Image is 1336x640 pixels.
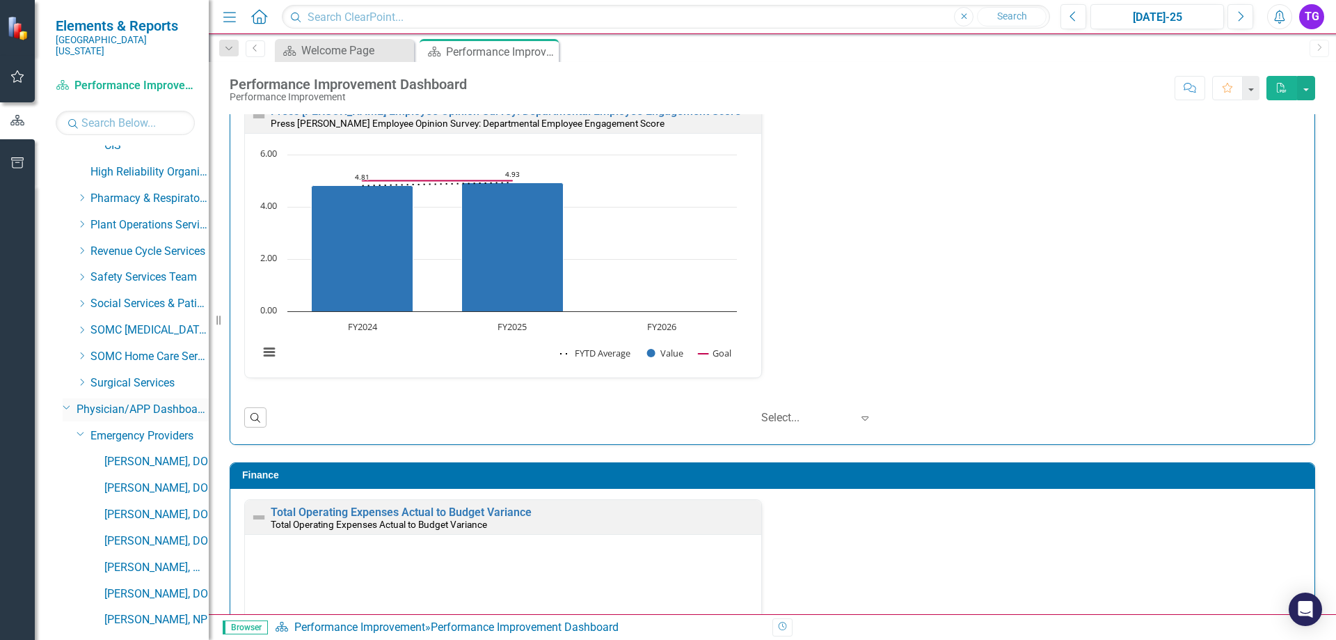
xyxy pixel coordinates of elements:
div: Welcome Page [301,42,411,59]
a: Surgical Services [90,375,209,391]
button: [DATE]-25 [1090,4,1224,29]
a: [PERSON_NAME], DO [104,533,209,549]
svg: Interactive chart [252,148,744,374]
small: Total Operating Expenses Actual to Budget Variance [271,519,487,530]
div: Chart. Highcharts interactive chart. [252,148,754,374]
button: Show Goal [699,347,731,359]
a: SOMC Home Care Services [90,349,209,365]
a: Social Services & Patient Relations [90,296,209,312]
div: Performance Improvement Dashboard [230,77,467,92]
text: 4.81 [355,172,369,182]
span: Browser [223,621,268,634]
a: [PERSON_NAME], NP [104,612,209,628]
input: Search Below... [56,111,195,135]
a: Performance Improvement [56,78,195,94]
text: 6.00 [260,147,277,159]
a: Performance Improvement [294,621,425,634]
div: Performance Improvement [230,92,467,102]
input: Search ClearPoint... [282,5,1050,29]
text: FY2026 [647,320,676,333]
a: Total Operating Expenses Actual to Budget Variance [271,506,532,519]
small: Press [PERSON_NAME] Employee Opinion Survey: Departmental Employee Engagement Score [271,118,665,129]
text: 4.00 [260,199,277,212]
text: FY2024 [348,320,378,333]
text: 2.00 [260,251,277,264]
text: FY2025 [498,320,527,333]
div: Performance Improvement Dashboard [431,621,619,634]
img: ClearPoint Strategy [7,16,31,40]
text: 0.00 [260,304,277,316]
path: FY2025, 4.93. Value. [462,182,564,311]
div: Performance Improvement Dashboard [446,43,555,61]
button: Search [977,7,1047,26]
button: View chart menu, Chart [260,343,279,362]
a: Physician/APP Dashboards [77,402,209,418]
h3: Finance [242,470,1307,481]
span: Elements & Reports [56,17,195,34]
a: Emergency Providers [90,428,209,444]
g: Goal, series 3 of 3. Line with 3 data points. [360,178,516,183]
path: FY2024, 4.81. Value. [312,185,413,311]
g: Value, series 2 of 3. Bar series with 3 bars. [312,155,663,312]
button: TG [1299,4,1324,29]
a: Safety Services Team [90,270,209,286]
button: Show FYTD Average [560,347,632,359]
img: Not Defined [250,509,267,526]
img: Not Defined [250,108,267,125]
button: Show Value [647,347,683,359]
a: Plant Operations Services [90,217,209,233]
a: [PERSON_NAME], MD [104,560,209,576]
a: [PERSON_NAME], DO [104,507,209,523]
a: CIS [104,138,209,154]
a: [PERSON_NAME], DO [104,481,209,497]
div: Open Intercom Messenger [1289,593,1322,626]
a: Welcome Page [278,42,411,59]
a: [PERSON_NAME], DO [104,586,209,602]
a: Revenue Cycle Services [90,244,209,260]
small: [GEOGRAPHIC_DATA][US_STATE] [56,34,195,57]
text: 4.93 [505,169,520,179]
div: » [275,620,762,636]
div: [DATE]-25 [1095,9,1219,26]
span: Search [997,10,1027,22]
a: High Reliability Organization [90,164,209,180]
a: Pharmacy & Respiratory [90,191,209,207]
a: [PERSON_NAME], DO [104,454,209,470]
a: SOMC [MEDICAL_DATA] & Infusion Services [90,322,209,338]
